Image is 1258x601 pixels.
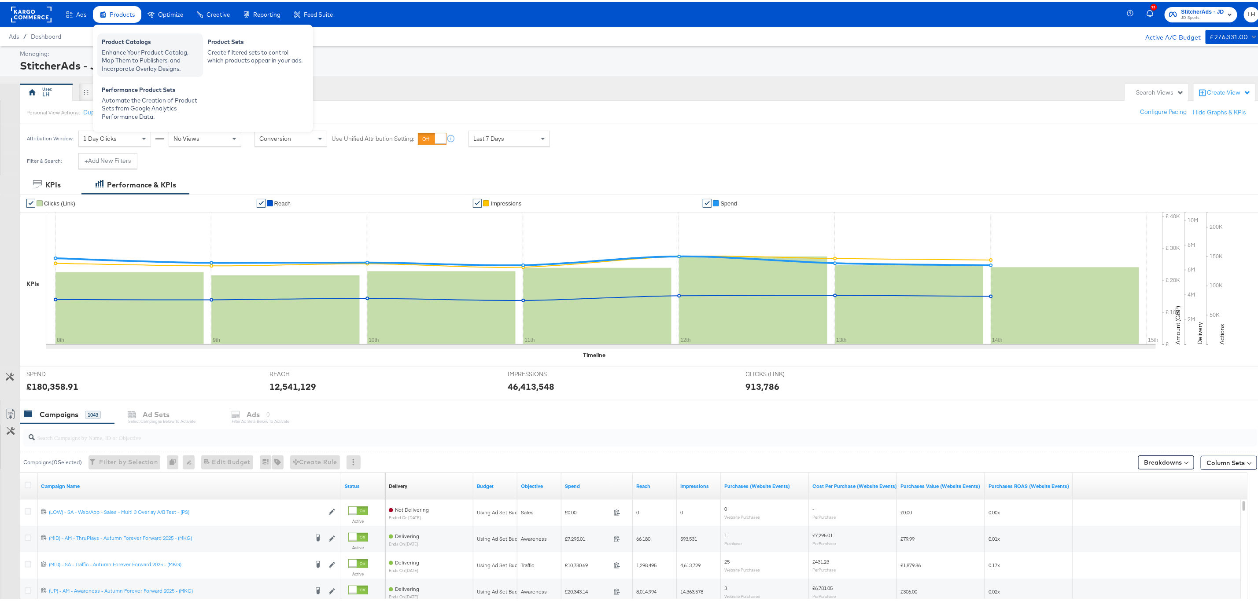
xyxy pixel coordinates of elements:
span: £306.00 [900,586,917,593]
span: 1 Day Clicks [83,132,117,140]
strong: + [85,154,88,163]
span: SPEND [26,368,92,376]
a: ✔ [26,197,35,205]
span: 0.17x [989,560,1000,566]
button: Hide Graphs & KPIs [1193,106,1246,114]
sub: ends on [DATE] [389,539,419,544]
span: £6,781.05 [812,583,833,589]
div: StitcherAds - JD [20,56,1257,71]
a: The number of times a purchase was made tracked by your Custom Audience pixel on your website aft... [724,480,805,487]
span: 3 [724,583,727,589]
span: £0.00 [900,507,912,513]
span: £7,295.01 [565,533,610,540]
span: 1 [724,530,727,536]
label: Use Unified Attribution Setting: [332,132,414,141]
span: 593,531 [680,533,697,540]
button: Column Sets [1201,454,1257,468]
div: New View [92,86,120,95]
a: (MID) - SA - Traffic - Autumn Forever Forward 2025 - (MKG) [49,559,309,568]
span: 1,298,495 [636,560,657,566]
sub: Per Purchase [812,512,836,517]
span: 25 [724,556,730,563]
span: 0 [636,507,639,513]
span: Delivering [395,583,419,590]
a: (UP) - AM - Awareness - Autumn Forever Forward 2025 - (MKG) [49,585,309,594]
span: Feed Suite [304,9,333,16]
div: Performance & KPIs [107,178,176,188]
div: Attribution Window: [26,133,74,139]
sub: ended on [DATE] [389,513,429,518]
a: (MID) - AM - ThruPlays - Autumn Forever Forward 2025 - (MKG) [49,532,309,541]
div: Filter & Search: [26,156,62,162]
span: 8,014,994 [636,586,657,593]
span: 4,613,729 [680,560,701,566]
div: (MID) - AM - ThruPlays - Autumn Forever Forward 2025 - (MKG) [49,532,309,539]
span: £79.99 [900,533,915,540]
a: The maximum amount you're willing to spend on your ads, on average each day or over the lifetime ... [477,480,514,487]
div: (UP) - AM - Awareness - Autumn Forever Forward 2025 - (MKG) [49,585,309,592]
span: £431.23 [812,556,829,563]
button: +Add New Filters [78,151,137,167]
div: Active A/C Budget [1136,28,1201,41]
span: Reach [274,198,291,205]
span: Clicks (Link) [44,198,75,205]
button: 13 [1145,4,1160,21]
a: ✔ [473,197,482,205]
div: Using Ad Set Budget [477,507,526,514]
span: Optimize [158,9,183,16]
div: (MID) - SA - Traffic - Autumn Forever Forward 2025 - (MKG) [49,559,309,566]
div: 12,541,129 [270,378,317,391]
text: Delivery [1196,320,1204,342]
span: Awareness [521,533,547,540]
sub: Purchase [724,539,742,544]
span: Spend [720,198,737,205]
sub: ends on [DATE] [389,592,419,597]
a: Dashboard [31,31,61,38]
span: Awareness [521,586,547,593]
span: Products [110,9,135,16]
span: Last 7 Days [473,132,504,140]
span: 0.00x [989,507,1000,513]
span: £1,879.86 [900,560,921,566]
label: Active [348,542,368,548]
button: StitcherAds - JDJD Sports [1165,5,1237,20]
span: 0.01x [989,533,1000,540]
sub: ends on [DATE] [389,566,419,571]
a: The total value of the purchase actions tracked by your Custom Audience pixel on your website aft... [900,480,981,487]
label: Active [348,569,368,575]
a: Shows the current state of your Ad Campaign. [345,480,382,487]
span: CLICKS (LINK) [746,368,812,376]
div: Using Ad Set Budget [477,533,526,540]
div: Managing: [20,48,1257,56]
input: Search Campaigns by Name, ID or Objective [35,423,1140,440]
a: Your campaign name. [41,480,338,487]
div: Timeline [583,349,606,357]
span: Ads [9,31,19,38]
sub: Website Purchases [724,512,760,517]
div: Personal View Actions: [26,107,80,114]
span: Not Delivering [395,504,429,511]
button: Configure Pacing [1134,102,1193,118]
a: (LOW) - SA - Web/App - Sales - Multi 3 Overlay A/B Test - (PS) [49,506,324,514]
span: JD Sports [1181,12,1224,19]
div: £180,358.91 [26,378,78,391]
div: Using Ad Set Budget [477,560,526,567]
div: Search Views [1136,86,1184,95]
button: Breakdowns [1138,453,1194,467]
span: £0.00 [565,507,610,513]
span: StitcherAds - JD [1181,5,1224,15]
a: The total amount spent to date. [565,480,629,487]
div: Create View [1207,86,1251,95]
div: £276,331.00 [1210,29,1248,40]
a: ✔ [703,197,712,205]
a: The total value of the purchase actions divided by spend tracked by your Custom Audience pixel on... [989,480,1070,487]
button: Duplicate [83,106,109,114]
sub: Per Purchase [812,565,836,570]
span: Conversion [259,132,291,140]
span: £20,343.14 [565,586,610,593]
a: ✔ [257,197,266,205]
span: / [19,31,31,38]
label: Active [348,595,368,601]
